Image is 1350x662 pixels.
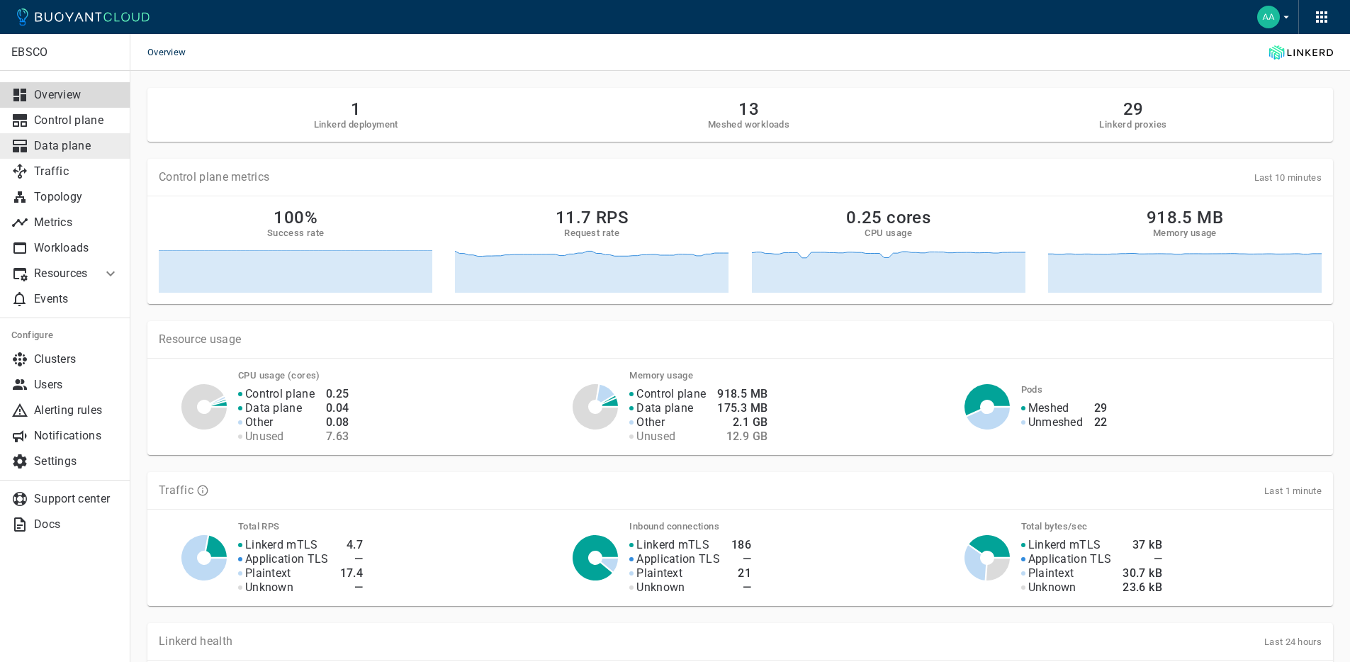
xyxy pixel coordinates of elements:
p: Control plane metrics [159,170,269,184]
p: Other [636,415,665,430]
h4: — [731,580,751,595]
p: Data plane [636,401,693,415]
h2: 1 [314,99,398,119]
p: Topology [34,190,119,204]
h2: 918.5 MB [1147,208,1223,228]
h4: 23.6 kB [1123,580,1162,595]
h4: 0.04 [326,401,349,415]
p: Unused [636,430,675,444]
p: Plaintext [245,566,291,580]
p: Clusters [34,352,119,366]
h4: 22 [1094,415,1108,430]
img: Abed Arnaout [1257,6,1280,28]
p: Overview [34,88,119,102]
p: Linkerd mTLS [245,538,318,552]
h4: 918.5 MB [717,387,767,401]
span: Last 24 hours [1264,636,1322,647]
h4: 0.25 [326,387,349,401]
p: Metrics [34,215,119,230]
h4: 12.9 GB [717,430,767,444]
h4: 17.4 [340,566,364,580]
p: Other [245,415,274,430]
p: Traffic [34,164,119,179]
p: Meshed [1028,401,1069,415]
h2: 0.25 cores [846,208,930,228]
h5: Linkerd deployment [314,119,398,130]
p: Linkerd mTLS [636,538,709,552]
a: 11.7 RPSRequest rate [455,208,729,293]
p: Control plane [245,387,315,401]
p: Application TLS [245,552,329,566]
h5: Linkerd proxies [1099,119,1166,130]
h5: Configure [11,330,119,341]
p: Users [34,378,119,392]
h4: — [731,552,751,566]
p: Control plane [636,387,706,401]
p: Resource usage [159,332,1322,347]
span: Last 10 minutes [1254,172,1322,183]
h4: 2.1 GB [717,415,767,430]
h4: 29 [1094,401,1108,415]
svg: TLS data is compiled from traffic seen by Linkerd proxies. RPS and TCP bytes reflect both inbound... [196,484,209,497]
p: Unmeshed [1028,415,1083,430]
h4: — [1123,552,1162,566]
p: Settings [34,454,119,469]
p: Data plane [245,401,302,415]
p: Notifications [34,429,119,443]
h4: — [340,580,364,595]
p: Traffic [159,483,193,498]
h5: CPU usage [865,228,912,239]
h4: 37 kB [1123,538,1162,552]
h2: 11.7 RPS [556,208,629,228]
h4: 0.08 [326,415,349,430]
h4: 30.7 kB [1123,566,1162,580]
h4: 175.3 MB [717,401,767,415]
h4: — [340,552,364,566]
h2: 100% [274,208,317,228]
p: Application TLS [1028,552,1112,566]
p: Application TLS [636,552,720,566]
p: Linkerd health [159,634,232,649]
p: Plaintext [636,566,682,580]
p: Docs [34,517,119,532]
h5: Success rate [267,228,325,239]
p: Alerting rules [34,403,119,417]
p: Unknown [245,580,293,595]
p: EBSCO [11,45,118,60]
a: 918.5 MBMemory usage [1048,208,1322,293]
p: Unknown [1028,580,1076,595]
p: Data plane [34,139,119,153]
span: Last 1 minute [1264,486,1322,496]
a: 0.25 coresCPU usage [752,208,1025,293]
h5: Request rate [564,228,619,239]
p: Linkerd mTLS [1028,538,1101,552]
h4: 7.63 [326,430,349,444]
p: Workloads [34,241,119,255]
p: Control plane [34,113,119,128]
a: 100%Success rate [159,208,432,293]
span: Overview [147,34,203,71]
p: Resources [34,267,91,281]
p: Plaintext [1028,566,1074,580]
p: Support center [34,492,119,506]
h5: Memory usage [1153,228,1217,239]
h4: 4.7 [340,538,364,552]
p: Unknown [636,580,685,595]
h5: Meshed workloads [708,119,789,130]
p: Events [34,292,119,306]
p: Unused [245,430,284,444]
h2: 29 [1099,99,1166,119]
h2: 13 [708,99,789,119]
h4: 186 [731,538,751,552]
h4: 21 [731,566,751,580]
